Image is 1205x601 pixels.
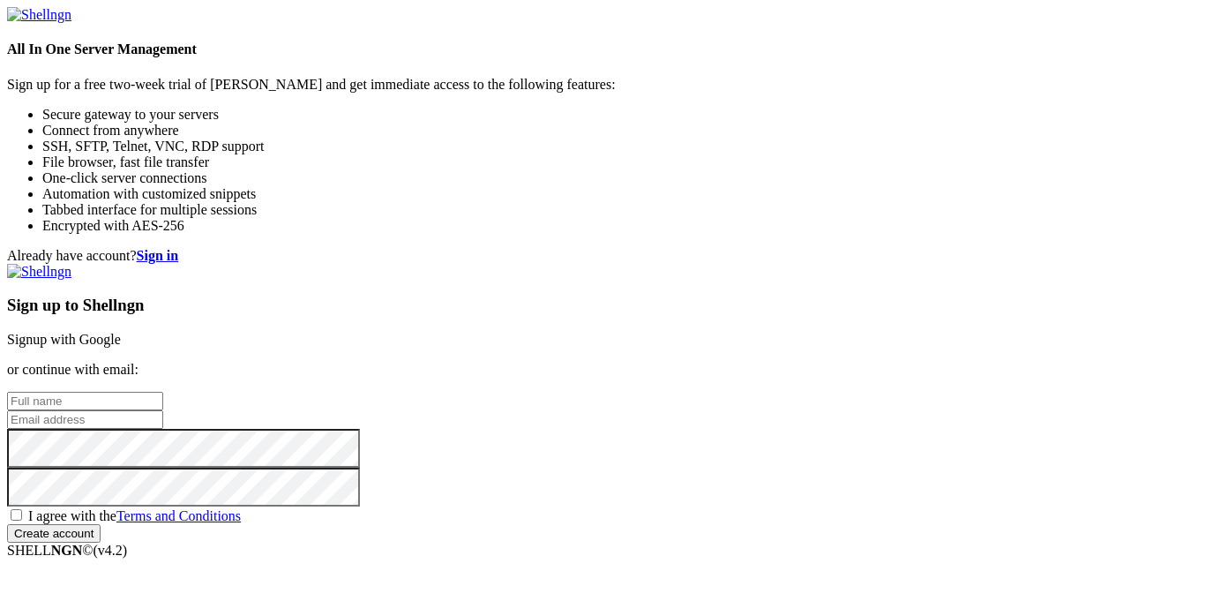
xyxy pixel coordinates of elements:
[7,248,1198,264] div: Already have account?
[7,332,121,347] a: Signup with Google
[51,543,83,558] b: NGN
[11,509,22,521] input: I agree with theTerms and Conditions
[42,218,1198,234] li: Encrypted with AES-256
[42,154,1198,170] li: File browser, fast file transfer
[7,410,163,429] input: Email address
[7,543,127,558] span: SHELL ©
[42,170,1198,186] li: One-click server connections
[42,186,1198,202] li: Automation with customized snippets
[7,362,1198,378] p: or continue with email:
[7,7,71,23] img: Shellngn
[116,508,241,523] a: Terms and Conditions
[42,202,1198,218] li: Tabbed interface for multiple sessions
[94,543,128,558] span: 4.2.0
[7,392,163,410] input: Full name
[7,296,1198,315] h3: Sign up to Shellngn
[7,264,71,280] img: Shellngn
[28,508,241,523] span: I agree with the
[7,524,101,543] input: Create account
[7,41,1198,57] h4: All In One Server Management
[42,139,1198,154] li: SSH, SFTP, Telnet, VNC, RDP support
[7,77,1198,93] p: Sign up for a free two-week trial of [PERSON_NAME] and get immediate access to the following feat...
[42,107,1198,123] li: Secure gateway to your servers
[137,248,179,263] a: Sign in
[42,123,1198,139] li: Connect from anywhere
